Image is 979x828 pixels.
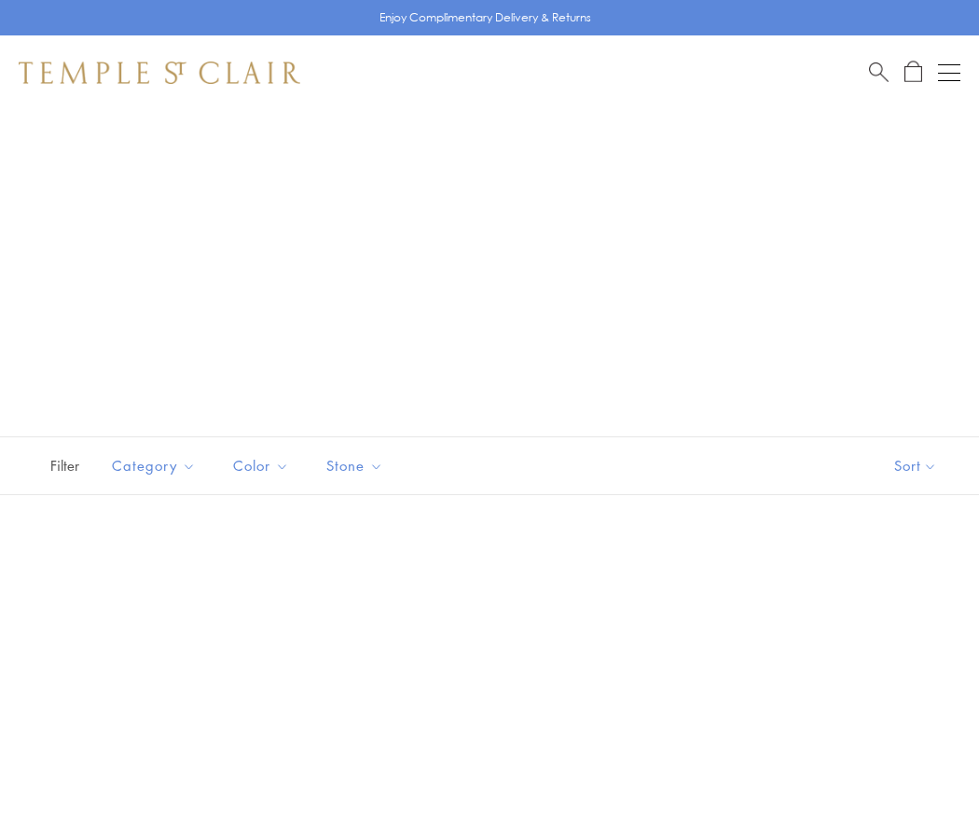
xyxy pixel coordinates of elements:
[103,454,210,477] span: Category
[312,445,397,487] button: Stone
[852,437,979,494] button: Show sort by
[869,61,889,84] a: Search
[224,454,303,477] span: Color
[98,445,210,487] button: Category
[379,8,591,27] p: Enjoy Complimentary Delivery & Returns
[219,445,303,487] button: Color
[904,61,922,84] a: Open Shopping Bag
[938,62,960,84] button: Open navigation
[19,62,300,84] img: Temple St. Clair
[317,454,397,477] span: Stone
